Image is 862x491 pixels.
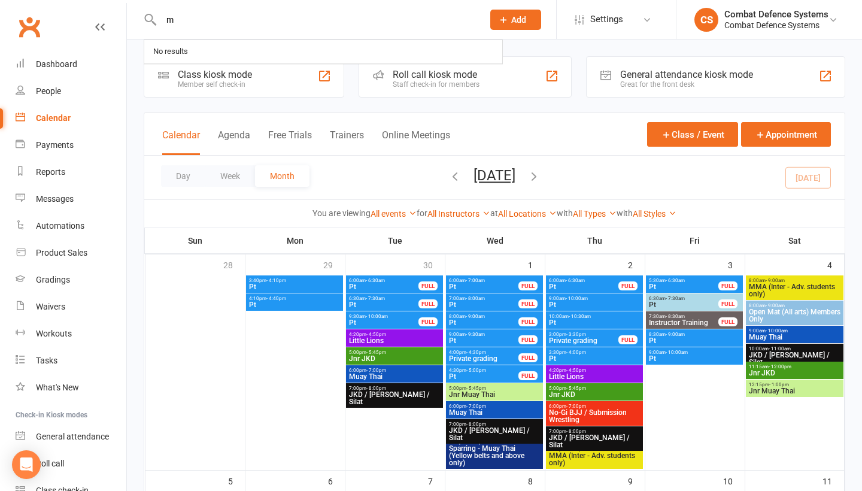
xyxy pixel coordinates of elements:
[36,459,64,468] div: Roll call
[161,165,205,187] button: Day
[448,319,519,326] span: Pt
[36,113,71,123] div: Calendar
[36,221,84,231] div: Automations
[769,382,789,387] span: - 1:00pm
[366,296,385,301] span: - 7:30am
[548,332,619,337] span: 3:00pm
[511,15,526,25] span: Add
[474,167,515,184] button: [DATE]
[418,317,438,326] div: FULL
[648,319,719,326] span: Instructor Training
[466,314,485,319] span: - 9:00am
[645,228,745,253] th: Fri
[466,368,486,373] span: - 5:00pm
[766,278,785,283] span: - 9:00am
[666,278,685,283] span: - 6:30am
[648,337,740,344] span: Pt
[518,299,538,308] div: FULL
[573,209,617,219] a: All Types
[666,332,685,337] span: - 9:00am
[548,391,641,398] span: Jnr JKD
[566,278,585,283] span: - 6:30am
[448,373,519,380] span: Pt
[548,296,641,301] span: 9:00am
[741,122,831,147] button: Appointment
[36,432,109,441] div: General attendance
[723,471,745,490] div: 10
[448,404,541,409] span: 6:00pm
[348,337,441,344] span: Little Lions
[366,278,385,283] span: - 6:30am
[16,374,126,401] a: What's New
[548,409,641,423] span: No-Gi BJJ / Submission Wrestling
[323,254,345,274] div: 29
[248,278,341,283] span: 3:40pm
[248,301,341,308] span: Pt
[448,296,519,301] span: 7:00am
[36,140,74,150] div: Payments
[545,228,645,253] th: Thu
[312,208,371,218] strong: You are viewing
[748,308,841,323] span: Open Mat (All arts) Members Only
[448,427,541,441] span: JKD / [PERSON_NAME] / Silat
[218,129,250,155] button: Agenda
[36,329,72,338] div: Workouts
[518,371,538,380] div: FULL
[548,283,619,290] span: Pt
[648,332,740,337] span: 8:30am
[648,355,740,362] span: Pt
[366,350,386,355] span: - 5:45pm
[548,337,619,344] span: Private grading
[566,368,586,373] span: - 4:50pm
[620,69,753,80] div: General attendance kiosk mode
[718,317,737,326] div: FULL
[628,471,645,490] div: 9
[418,281,438,290] div: FULL
[490,10,541,30] button: Add
[518,281,538,290] div: FULL
[466,422,486,427] span: - 8:00pm
[16,450,126,477] a: Roll call
[36,248,87,257] div: Product Sales
[724,9,828,20] div: Combat Defence Systems
[448,332,519,337] span: 9:00am
[348,319,419,326] span: Pt
[366,368,386,373] span: - 7:00pm
[16,105,126,132] a: Calendar
[348,355,441,362] span: Jnr JKD
[16,78,126,105] a: People
[528,254,545,274] div: 1
[448,314,519,319] span: 8:00am
[393,69,479,80] div: Roll call kiosk mode
[620,80,753,89] div: Great for the front desk
[666,314,685,319] span: - 8:30am
[348,283,419,290] span: Pt
[223,254,245,274] div: 28
[366,314,388,319] span: - 10:00am
[423,254,445,274] div: 30
[566,296,588,301] span: - 10:00am
[16,51,126,78] a: Dashboard
[448,422,541,427] span: 7:00pm
[418,299,438,308] div: FULL
[36,275,70,284] div: Gradings
[266,278,286,283] span: - 4:10pm
[628,254,645,274] div: 2
[724,20,828,31] div: Combat Defence Systems
[328,471,345,490] div: 6
[648,301,719,308] span: Pt
[248,283,341,290] span: Pt
[518,335,538,344] div: FULL
[748,382,841,387] span: 12:15pm
[694,8,718,32] div: CS
[569,314,591,319] span: - 10:30am
[827,254,844,274] div: 4
[518,317,538,326] div: FULL
[648,314,719,319] span: 7:30am
[16,347,126,374] a: Tasks
[528,471,545,490] div: 8
[448,391,541,398] span: Jnr Muay Thai
[255,165,309,187] button: Month
[618,335,638,344] div: FULL
[548,434,641,448] span: JKD / [PERSON_NAME] / Silat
